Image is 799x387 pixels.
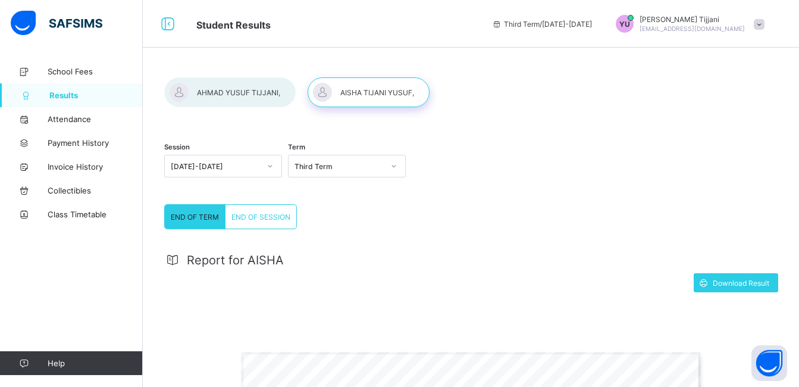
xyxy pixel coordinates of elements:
span: [PERSON_NAME] Tijjani [640,15,745,24]
span: Session [164,143,190,151]
span: Payment History [48,138,143,148]
span: Student Results [196,19,271,31]
div: Third Term [294,162,384,171]
span: Class Timetable [48,210,143,219]
span: YU [619,20,630,29]
span: Help [48,358,142,368]
span: Attendance [48,114,143,124]
span: END OF SESSION [231,213,290,221]
div: [DATE]-[DATE] [171,162,260,171]
span: School Fees [48,67,143,76]
span: session/term information [492,20,592,29]
span: Term [288,143,305,151]
button: Open asap [751,345,787,381]
span: Results [49,90,143,100]
span: Invoice History [48,162,143,171]
img: safsims [11,11,102,36]
div: YusufTijjani [604,15,770,33]
span: Download Result [713,279,769,288]
span: Report for AISHA [187,253,284,267]
span: Collectibles [48,186,143,195]
span: END OF TERM [171,213,219,221]
span: [EMAIL_ADDRESS][DOMAIN_NAME] [640,25,745,32]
